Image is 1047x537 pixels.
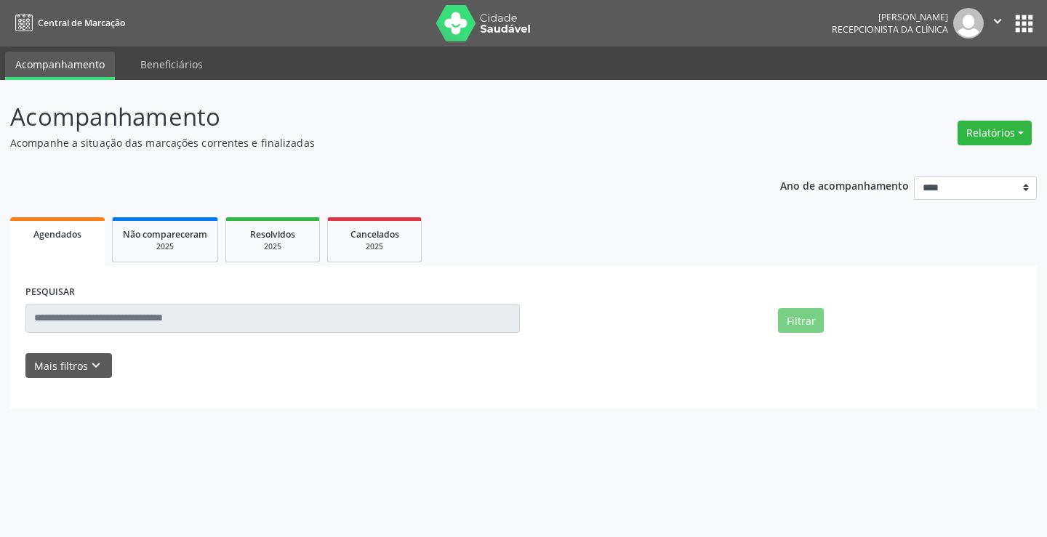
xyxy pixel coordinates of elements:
[958,121,1032,145] button: Relatórios
[832,11,948,23] div: [PERSON_NAME]
[10,99,729,135] p: Acompanhamento
[5,52,115,80] a: Acompanhamento
[350,228,399,241] span: Cancelados
[250,228,295,241] span: Resolvidos
[33,228,81,241] span: Agendados
[984,8,1011,39] button: 
[123,228,207,241] span: Não compareceram
[10,135,729,150] p: Acompanhe a situação das marcações correntes e finalizadas
[236,241,309,252] div: 2025
[130,52,213,77] a: Beneficiários
[780,176,909,194] p: Ano de acompanhamento
[123,241,207,252] div: 2025
[338,241,411,252] div: 2025
[832,23,948,36] span: Recepcionista da clínica
[38,17,125,29] span: Central de Marcação
[88,358,104,374] i: keyboard_arrow_down
[10,11,125,35] a: Central de Marcação
[1011,11,1037,36] button: apps
[25,281,75,304] label: PESQUISAR
[953,8,984,39] img: img
[25,353,112,379] button: Mais filtroskeyboard_arrow_down
[778,308,824,333] button: Filtrar
[990,13,1006,29] i: 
